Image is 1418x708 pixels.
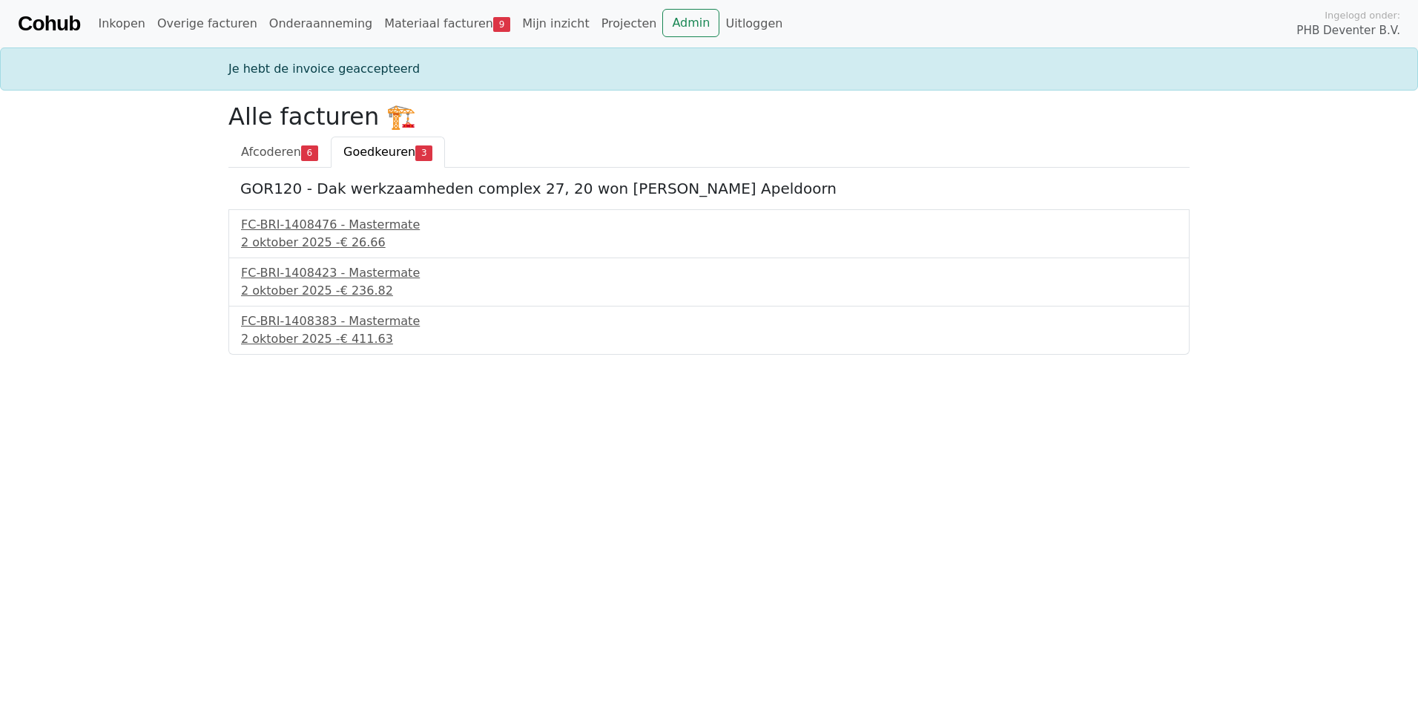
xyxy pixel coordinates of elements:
span: 9 [493,17,510,32]
a: Mijn inzicht [516,9,596,39]
div: FC-BRI-1408383 - Mastermate [241,312,1177,330]
a: Materiaal facturen9 [378,9,516,39]
div: 2 oktober 2025 - [241,330,1177,348]
span: Ingelogd onder: [1325,8,1400,22]
a: FC-BRI-1408476 - Mastermate2 oktober 2025 -€ 26.66 [241,216,1177,252]
a: Uitloggen [719,9,788,39]
a: Projecten [596,9,663,39]
a: Overige facturen [151,9,263,39]
span: € 26.66 [340,235,386,249]
div: 2 oktober 2025 - [241,234,1177,252]
span: € 411.63 [340,332,393,346]
span: € 236.82 [340,283,393,298]
span: Goedkeuren [343,145,415,159]
a: Afcoderen6 [228,137,331,168]
a: Goedkeuren3 [331,137,445,168]
h5: GOR120 - Dak werkzaamheden complex 27, 20 won [PERSON_NAME] Apeldoorn [240,180,1178,197]
span: 3 [415,145,432,160]
span: Afcoderen [241,145,301,159]
div: FC-BRI-1408423 - Mastermate [241,264,1177,282]
span: PHB Deventer B.V. [1296,22,1400,39]
a: Inkopen [92,9,151,39]
a: FC-BRI-1408423 - Mastermate2 oktober 2025 -€ 236.82 [241,264,1177,300]
div: 2 oktober 2025 - [241,282,1177,300]
span: 6 [301,145,318,160]
h2: Alle facturen 🏗️ [228,102,1190,131]
div: FC-BRI-1408476 - Mastermate [241,216,1177,234]
a: Onderaanneming [263,9,378,39]
a: Cohub [18,6,80,42]
a: Admin [662,9,719,37]
div: Je hebt de invoice geaccepteerd [220,60,1198,78]
a: FC-BRI-1408383 - Mastermate2 oktober 2025 -€ 411.63 [241,312,1177,348]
